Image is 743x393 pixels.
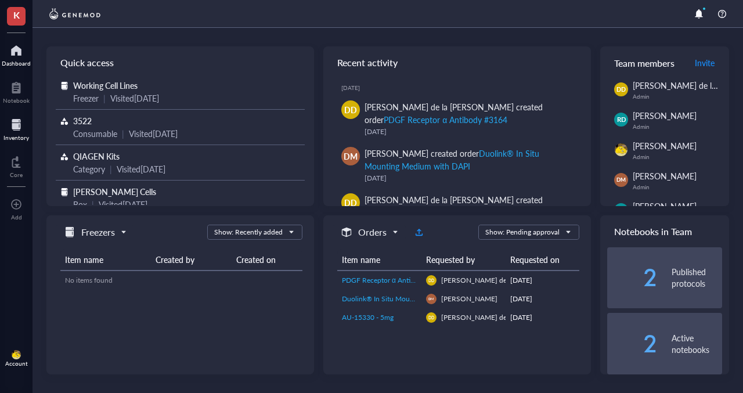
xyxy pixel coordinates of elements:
div: Dashboard [2,60,31,67]
div: Admin [633,153,722,160]
div: Core [10,171,23,178]
span: AU-15330 - 5mg [342,312,394,322]
div: | [103,92,106,104]
div: [DATE] [510,294,575,304]
span: Duolink® In Situ Mounting Medium with DAPI [342,294,485,304]
a: Notebook [3,78,30,104]
div: No items found [65,275,298,286]
span: [PERSON_NAME] de la [PERSON_NAME] [441,312,572,322]
img: da48f3c6-a43e-4a2d-aade-5eac0d93827f.jpeg [12,350,21,359]
span: [PERSON_NAME] Cells [73,186,156,197]
div: Visited [DATE] [110,92,159,104]
div: Add [11,214,22,221]
span: [PERSON_NAME] [441,294,497,304]
a: DM[PERSON_NAME] created orderDuolink® In Situ Mounting Medium with DAPI[DATE] [333,142,582,189]
div: [DATE] [341,84,582,91]
div: Visited [DATE] [117,163,165,175]
a: Duolink® In Situ Mounting Medium with DAPI [342,294,417,304]
div: Show: Pending approval [485,227,560,237]
div: [DATE] [365,126,572,138]
div: | [110,163,112,175]
img: genemod-logo [46,7,103,21]
span: DD [344,103,357,116]
a: Dashboard [2,41,31,67]
span: [PERSON_NAME] de la [PERSON_NAME] [441,275,572,285]
span: JW [616,205,626,215]
div: Team members [600,46,729,79]
span: RD [616,115,626,125]
th: Requested on [506,249,579,271]
span: PDGF Receptor α Antibody #3164 [342,275,448,285]
span: DM [616,176,626,184]
h5: Freezers [81,225,115,239]
span: [PERSON_NAME] [633,200,697,212]
a: Core [10,153,23,178]
th: Requested by [421,249,506,271]
div: Admin [633,123,722,130]
a: Inventory [3,116,29,141]
span: Working Cell Lines [73,80,138,91]
div: Box [73,198,87,211]
span: K [13,8,20,22]
div: Notebook [3,97,30,104]
span: DM [344,150,358,163]
div: Inventory [3,134,29,141]
th: Item name [60,249,151,271]
div: Quick access [46,46,314,79]
span: DM [428,297,434,301]
span: DD [428,278,435,283]
a: PDGF Receptor α Antibody #3164 [342,275,417,286]
button: Invite [694,53,715,72]
th: Created on [232,249,302,271]
div: [PERSON_NAME] created order [365,147,572,172]
div: | [92,198,94,211]
div: Show: Recently added [214,227,283,237]
div: Category [73,163,105,175]
img: da48f3c6-a43e-4a2d-aade-5eac0d93827f.jpeg [615,143,627,156]
div: 2 [607,334,658,353]
span: [PERSON_NAME] [633,140,697,152]
div: Recent activity [323,46,591,79]
div: | [122,127,124,140]
div: [DATE] [365,172,572,184]
span: DD [428,315,435,320]
div: PDGF Receptor α Antibody #3164 [384,114,507,125]
div: Published protocols [672,266,722,289]
a: AU-15330 - 5mg [342,312,417,323]
div: Account [5,360,28,367]
div: [DATE] [510,312,575,323]
div: Notebooks in Team [600,215,729,247]
div: [PERSON_NAME] de la [PERSON_NAME] created order [365,100,572,126]
div: Freezer [73,92,99,104]
a: DD[PERSON_NAME] de la [PERSON_NAME] created orderPDGF Receptor α Antibody #3164[DATE] [333,96,582,142]
div: Consumable [73,127,117,140]
th: Created by [151,249,232,271]
span: 3522 [73,115,92,127]
div: Admin [633,93,741,100]
div: 2 [607,268,658,287]
th: Item name [337,249,421,271]
div: Visited [DATE] [129,127,178,140]
div: Admin [633,183,722,190]
div: Visited [DATE] [99,198,147,211]
div: Active notebooks [672,332,722,355]
span: QIAGEN Kits [73,150,120,162]
h5: Orders [358,225,387,239]
span: DD [616,85,626,94]
span: [PERSON_NAME] [633,110,697,121]
span: [PERSON_NAME] [633,170,697,182]
div: [DATE] [510,275,575,286]
span: Invite [695,57,715,68]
